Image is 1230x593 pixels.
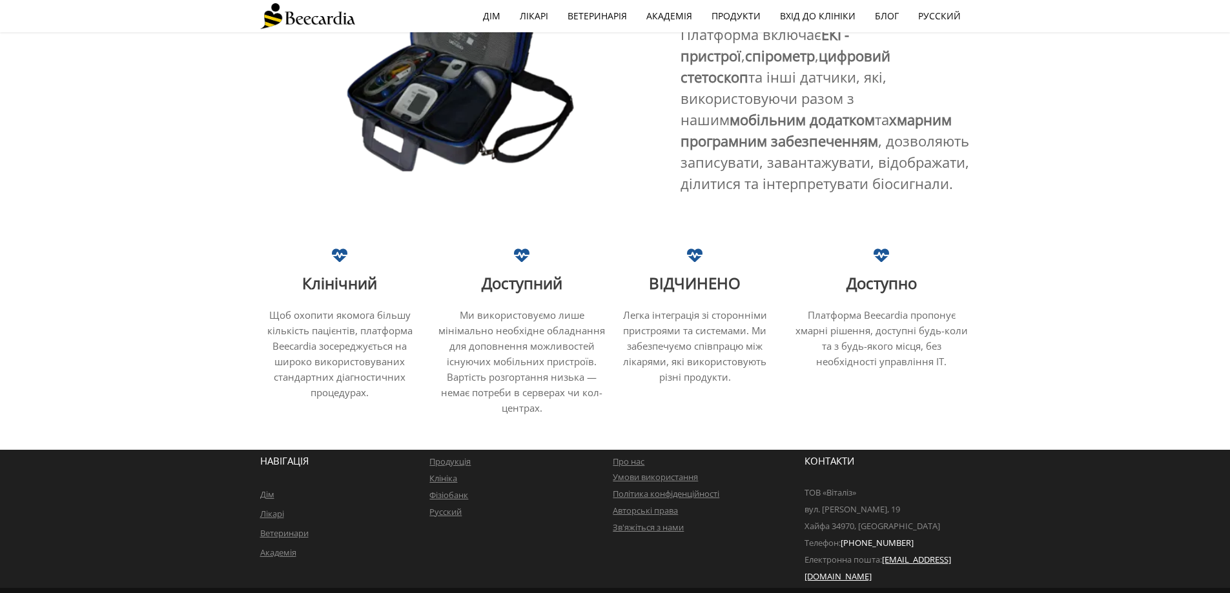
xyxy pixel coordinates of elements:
[441,370,602,414] font: Вартість розгортання низька — немає потреби в серверах чи кол-центрах.
[520,10,548,22] font: Лікарі
[637,1,702,31] a: Академія
[908,1,970,31] a: Русский
[613,488,719,499] a: Політика конфіденційності
[681,67,887,129] font: та інші датчики, які, використовуючи разом з нашим
[473,1,510,31] a: дім
[429,506,462,518] a: Русский
[875,10,899,22] font: Блог
[745,46,815,65] font: спірометр
[260,508,284,519] a: Лікарі
[558,1,637,31] a: Ветеринарія
[482,272,562,294] font: Доступний
[302,272,377,294] font: Клінічний
[805,554,882,565] font: Електронна пошта:
[649,272,741,294] font: ВІДЧИНЕНО
[613,456,644,467] a: Про нас
[730,110,875,129] font: мобільним додатком
[613,521,684,533] a: Зв'яжіться з нами
[805,537,841,548] font: Телефон:
[805,454,854,467] font: КОНТАКТИ
[841,537,914,548] font: [PHONE_NUMBER]
[805,487,856,498] font: ТОВ «Віталіз»
[865,1,908,31] a: Блог
[613,505,678,516] a: Авторські права
[918,10,961,22] font: Русский
[260,527,309,539] a: Ветеринари
[260,547,296,558] a: Академія
[260,454,309,467] font: НАВІГАЦІЯ
[568,10,627,22] font: Ветеринарія
[712,10,761,22] font: Продукти
[438,308,605,368] font: Ми використовуємо лише мінімально необхідне обладнання для доповнення можливостей існуючих мобіль...
[483,10,500,22] font: дім
[795,308,968,368] font: Платформа Beecardia пропонує хмарні рішення, доступні будь-коли та з будь-якого місця, без необхі...
[510,1,558,31] a: Лікарі
[260,488,274,500] a: Дім
[702,1,770,31] a: Продукти
[770,1,865,31] a: Вхід до клініки
[429,489,468,501] a: Фізіобанк
[613,471,698,483] a: Умови використання
[805,520,940,532] font: Хайфа 34970, [GEOGRAPHIC_DATA]
[875,110,889,129] font: та
[623,308,767,383] font: Легка інтеграція зі сторонніми пристроями та системами. Ми забезпечуємо співпрацю між лікарями, я...
[429,472,457,484] a: Клініка
[805,503,900,515] font: вул. [PERSON_NAME], 19
[260,3,355,29] img: Бікардія
[741,46,745,65] font: ,
[846,272,917,294] font: Доступно
[815,46,819,65] font: ,
[646,10,692,22] font: Академія
[681,131,969,193] font: , дозволяють записувати, завантажувати, відображати, ділитися та інтерпретувати біосигнали.
[267,308,413,399] font: Щоб охопити якомога більшу кількість пацієнтів, платформа Beecardia зосереджується на широко вико...
[429,456,471,467] a: Продукція
[780,10,856,22] font: Вхід до клініки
